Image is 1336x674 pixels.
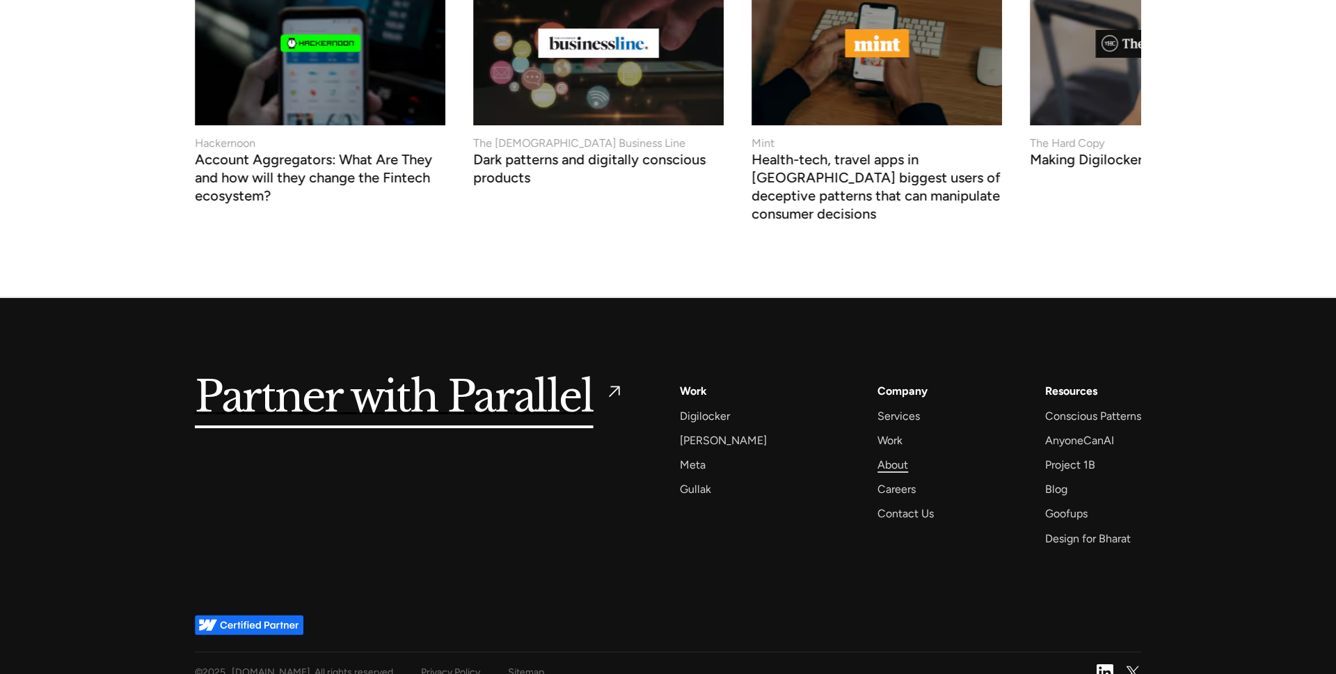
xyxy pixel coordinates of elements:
[877,431,902,450] a: Work
[877,480,916,499] a: Careers
[1045,504,1088,523] a: Goofups
[1045,431,1114,450] a: AnyoneCanAI
[1045,407,1141,425] a: Conscious Patterns
[1045,529,1131,548] a: Design for Bharat
[751,135,774,152] div: Mint
[680,480,711,499] a: Gullak
[195,155,445,205] h3: Account Aggregators: What Are They and how will they change the Fintech ecosystem?
[877,504,934,523] a: Contact Us
[1030,155,1225,168] h3: Making Digilocker easier to use
[680,382,707,400] a: Work
[473,135,685,152] div: The [DEMOGRAPHIC_DATA] Business Line
[1045,480,1067,499] a: Blog
[680,431,767,450] a: [PERSON_NAME]
[680,455,706,474] a: Meta
[877,382,928,400] a: Company
[1045,455,1095,474] a: Project 1B
[195,382,624,414] a: Partner with Parallel
[877,407,920,425] a: Services
[751,155,1002,223] h3: Health-tech, travel apps in [GEOGRAPHIC_DATA] biggest users of deceptive patterns that can manipu...
[1045,382,1097,400] div: Resources
[877,455,908,474] a: About
[195,382,594,414] h5: Partner with Parallel
[680,407,730,425] a: Digilocker
[473,155,724,187] h3: Dark patterns and digitally conscious products
[195,135,255,152] div: Hackernoon
[1030,135,1104,152] div: The Hard Copy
